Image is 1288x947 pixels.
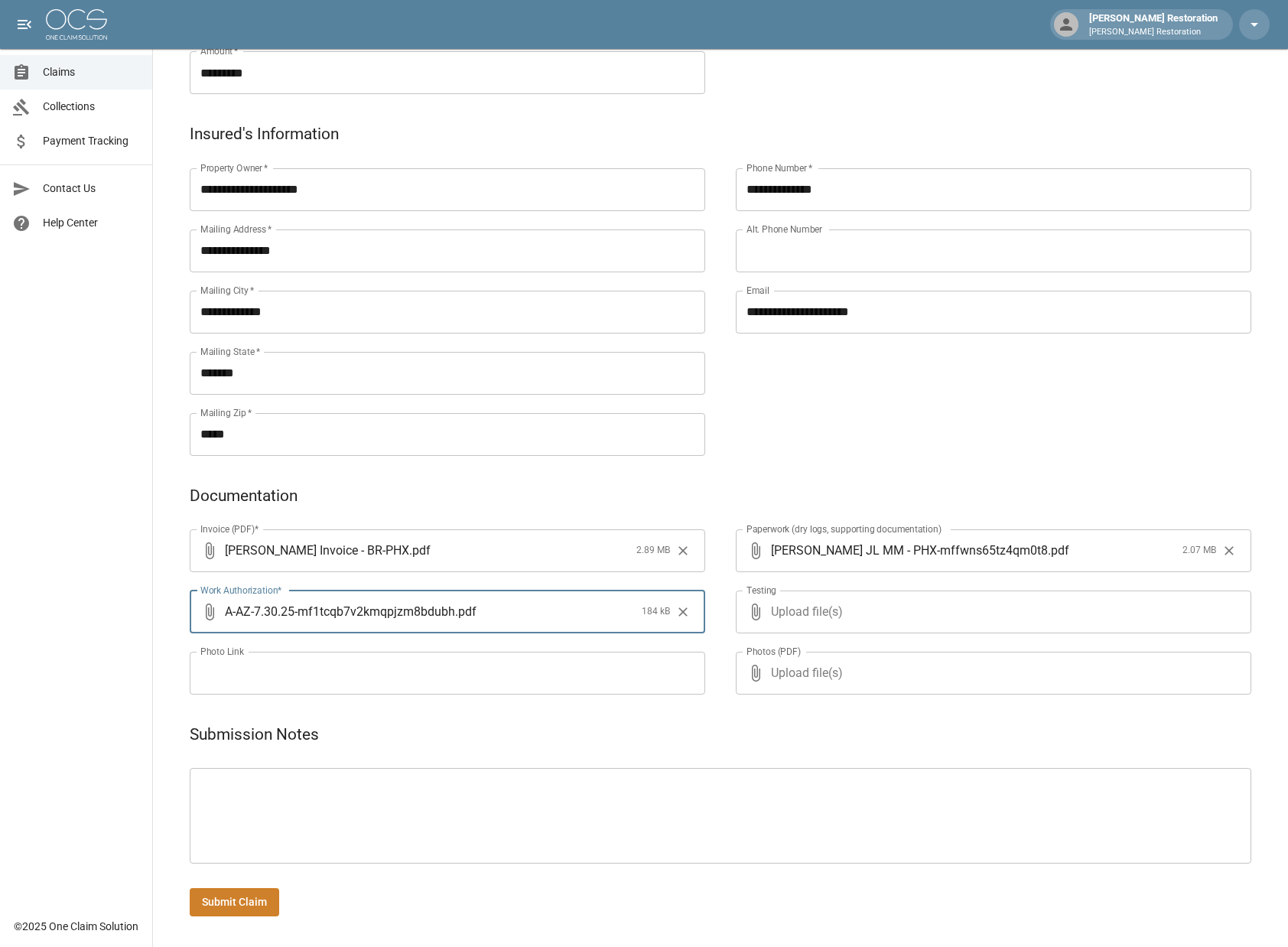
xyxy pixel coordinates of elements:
[1089,26,1218,39] p: [PERSON_NAME] Restoration
[14,919,138,934] div: © 2025 One Claim Solution
[200,522,259,535] label: Invoice (PDF)*
[642,604,670,620] span: 184 kB
[636,543,670,558] span: 2.89 MB
[200,345,260,358] label: Mailing State
[43,181,140,197] span: Contact Us
[672,539,694,562] button: Clear
[43,99,140,115] span: Collections
[1048,542,1069,559] span: . pdf
[746,584,776,597] label: Testing
[746,161,812,174] label: Phone Number
[746,284,769,297] label: Email
[200,44,239,57] label: Amount
[455,603,476,620] span: . pdf
[771,542,1048,559] span: [PERSON_NAME] JL MM - PHX-mffwns65tz4qm0t8
[1182,543,1216,558] span: 2.07 MB
[9,9,40,40] button: open drawer
[409,542,431,559] span: . pdf
[225,542,409,559] span: [PERSON_NAME] Invoice - BR-PHX
[200,645,244,658] label: Photo Link
[771,591,1210,633] span: Upload file(s)
[46,9,107,40] img: ocs-logo-white-transparent.png
[43,215,140,231] span: Help Center
[225,603,455,620] span: A-AZ-7.30.25-mf1tcqb7v2kmqpjzm8bdubh
[746,645,801,658] label: Photos (PDF)
[190,888,279,916] button: Submit Claim
[746,223,822,236] label: Alt. Phone Number
[746,522,942,535] label: Paperwork (dry logs, supporting documentation)
[200,584,282,597] label: Work Authorization*
[1218,539,1241,562] button: Clear
[200,284,255,297] label: Mailing City
[771,652,1210,695] span: Upload file(s)
[43,133,140,149] span: Payment Tracking
[200,223,272,236] label: Mailing Address
[1083,11,1224,38] div: [PERSON_NAME] Restoration
[200,161,268,174] label: Property Owner
[43,64,140,80] span: Claims
[672,600,694,623] button: Clear
[200,406,252,419] label: Mailing Zip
